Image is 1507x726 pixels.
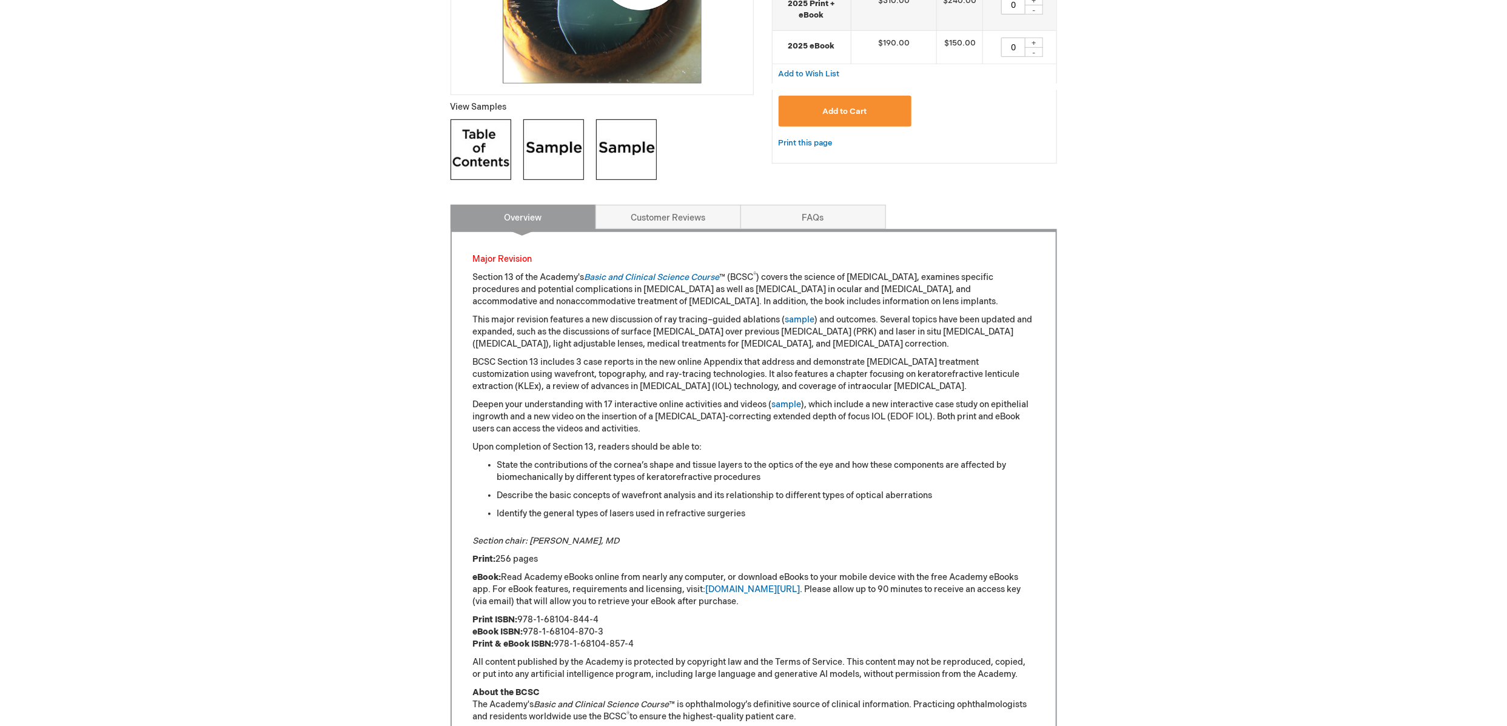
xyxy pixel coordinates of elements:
strong: eBook ISBN: [473,627,523,637]
p: 256 pages [473,553,1035,565]
sup: ® [754,271,757,279]
p: Deepen your understanding with 17 interactive online activities and videos ( ), which include a n... [473,399,1035,435]
p: BCSC Section 13 includes 3 case reports in the new online Appendix that address and demonstrate [... [473,356,1035,393]
p: 978-1-68104-844-4 978-1-68104-870-3 978-1-68104-857-4 [473,614,1035,650]
p: View Samples [451,101,754,113]
em: Section chair: [PERSON_NAME], MD [473,536,620,546]
td: $190.00 [851,31,937,64]
sup: ® [627,711,630,718]
strong: 2025 eBook [779,41,845,52]
li: Describe the basic concepts of wavefront analysis and its relationship to different types of opti... [497,490,1035,502]
input: Qty [1001,38,1025,57]
strong: Print & eBook ISBN: [473,639,554,649]
p: Section 13 of the Academy's ™ (BCSC ) covers the science of [MEDICAL_DATA], examines specific pro... [473,271,1035,308]
p: The Academy's ™ is ophthalmology’s definitive source of clinical information. Practicing ophthalm... [473,687,1035,723]
a: FAQs [740,205,886,229]
p: Read Academy eBooks online from nearly any computer, or download eBooks to your mobile device wit... [473,571,1035,608]
div: + [1025,38,1043,48]
a: Overview [451,205,596,229]
strong: Print ISBN: [473,614,518,625]
div: - [1025,47,1043,57]
a: Basic and Clinical Science Course [585,272,720,282]
span: Add to Cart [823,107,867,116]
a: Add to Wish List [779,68,840,79]
a: [DOMAIN_NAME][URL] [706,584,800,594]
li: State the contributions of the cornea’s shape and tissue layers to the optics of the eye and how ... [497,459,1035,484]
p: This major revision features a new discussion of ray tracing–guided ablations ( ) and outcomes. S... [473,314,1035,350]
p: Upon completion of Section 13, readers should be able to: [473,441,1035,453]
img: Click to view [523,119,584,180]
strong: About the BCSC [473,687,540,698]
font: Major Revision [473,254,532,264]
strong: Print: [473,554,496,564]
em: Basic and Clinical Science Course [534,699,670,710]
a: Customer Reviews [596,205,741,229]
td: $150.00 [937,31,983,64]
div: - [1025,5,1043,15]
li: Identify the general types of lasers used in refractive surgeries [497,508,1035,520]
a: sample [772,399,802,410]
p: All content published by the Academy is protected by copyright law and the Terms of Service. This... [473,656,1035,681]
img: Click to view [451,119,511,180]
strong: eBook: [473,572,502,582]
a: sample [785,315,815,325]
img: Click to view [596,119,657,180]
button: Add to Cart [779,96,912,127]
a: Print this page [779,136,833,151]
